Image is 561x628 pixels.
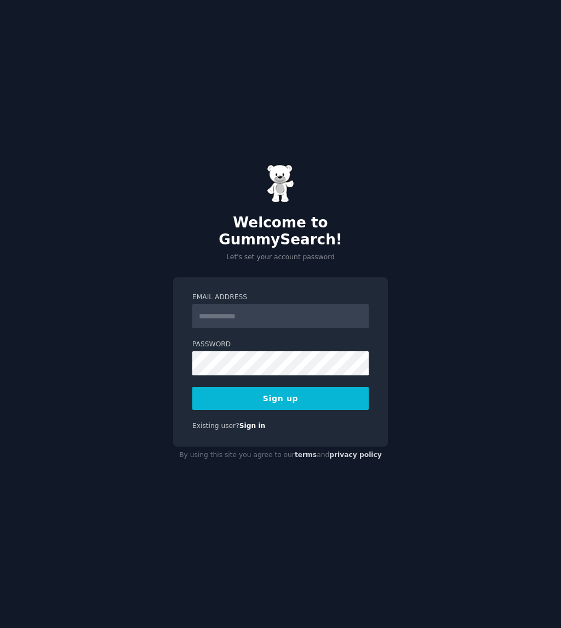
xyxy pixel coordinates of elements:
label: Password [192,340,369,350]
a: privacy policy [329,451,382,459]
a: terms [295,451,317,459]
p: Let's set your account password [173,253,388,262]
span: Existing user? [192,422,239,430]
label: Email Address [192,293,369,302]
div: By using this site you agree to our and [173,447,388,464]
img: Gummy Bear [267,164,294,203]
button: Sign up [192,387,369,410]
h2: Welcome to GummySearch! [173,214,388,249]
a: Sign in [239,422,266,430]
